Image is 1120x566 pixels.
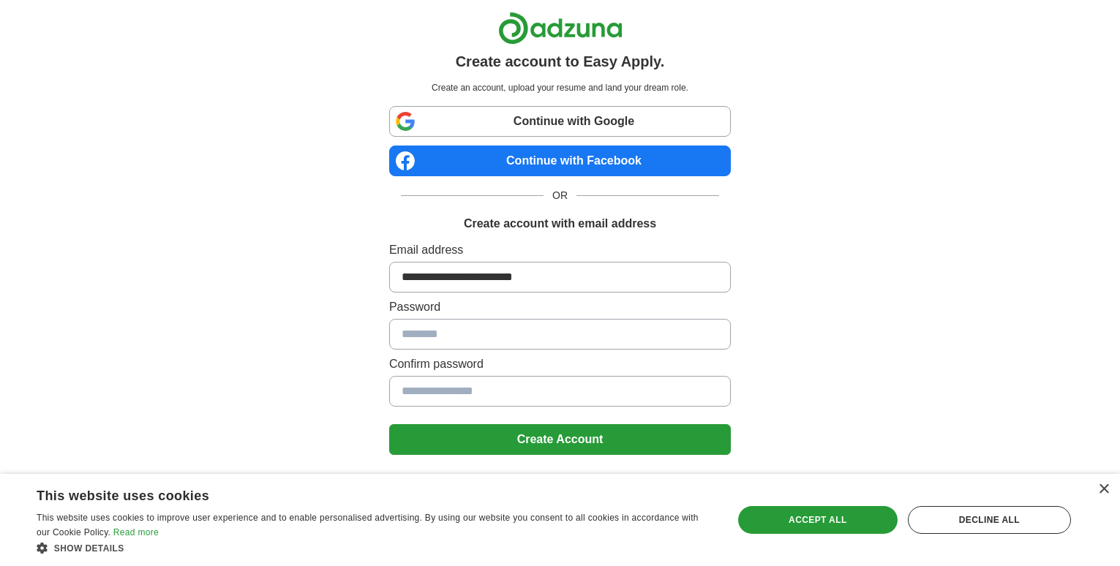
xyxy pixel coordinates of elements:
span: Show details [54,543,124,554]
span: This website uses cookies to improve user experience and to enable personalised advertising. By u... [37,513,699,537]
button: Create Account [389,424,731,455]
a: Read more, opens a new window [113,527,159,537]
label: Password [389,298,731,316]
label: Confirm password [389,355,731,373]
img: Adzuna logo [498,12,623,45]
div: Close [1098,484,1109,495]
div: Accept all [738,506,898,534]
a: Continue with Google [389,106,731,137]
a: Continue with Facebook [389,146,731,176]
h1: Create account to Easy Apply. [456,50,665,72]
div: Decline all [908,506,1071,534]
div: This website uses cookies [37,483,676,505]
h1: Create account with email address [464,215,656,233]
span: OR [544,188,576,203]
div: Show details [37,540,713,555]
label: Email address [389,241,731,259]
p: Create an account, upload your resume and land your dream role. [392,81,728,94]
